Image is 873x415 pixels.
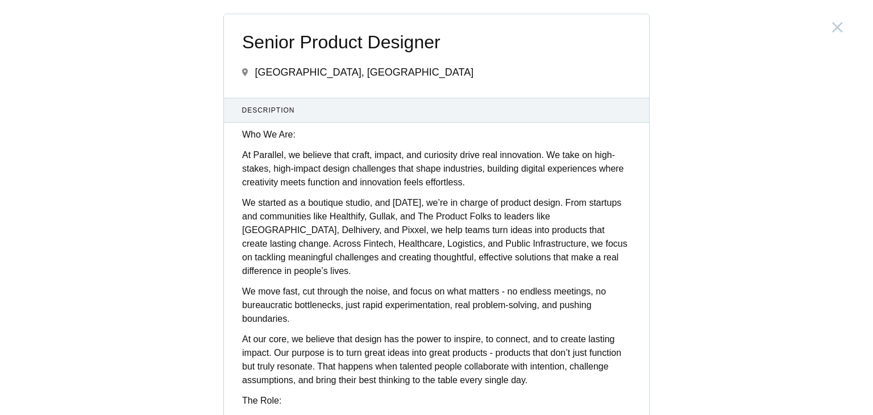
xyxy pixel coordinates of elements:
strong: Who We Are: [242,130,296,139]
p: At Parallel, we believe that craft, impact, and curiosity drive real innovation. We take on high-... [242,148,631,189]
span: [GEOGRAPHIC_DATA], [GEOGRAPHIC_DATA] [255,67,473,78]
p: We move fast, cut through the noise, and focus on what matters - no endless meetings, no bureaucr... [242,285,631,326]
span: Senior Product Designer [242,32,631,52]
p: At our core, we believe that design has the power to inspire, to connect, and to create lasting i... [242,333,631,387]
strong: The Role: [242,396,281,405]
span: Description [242,105,631,115]
p: We started as a boutique studio, and [DATE], we’re in charge of product design. From startups and... [242,196,631,278]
